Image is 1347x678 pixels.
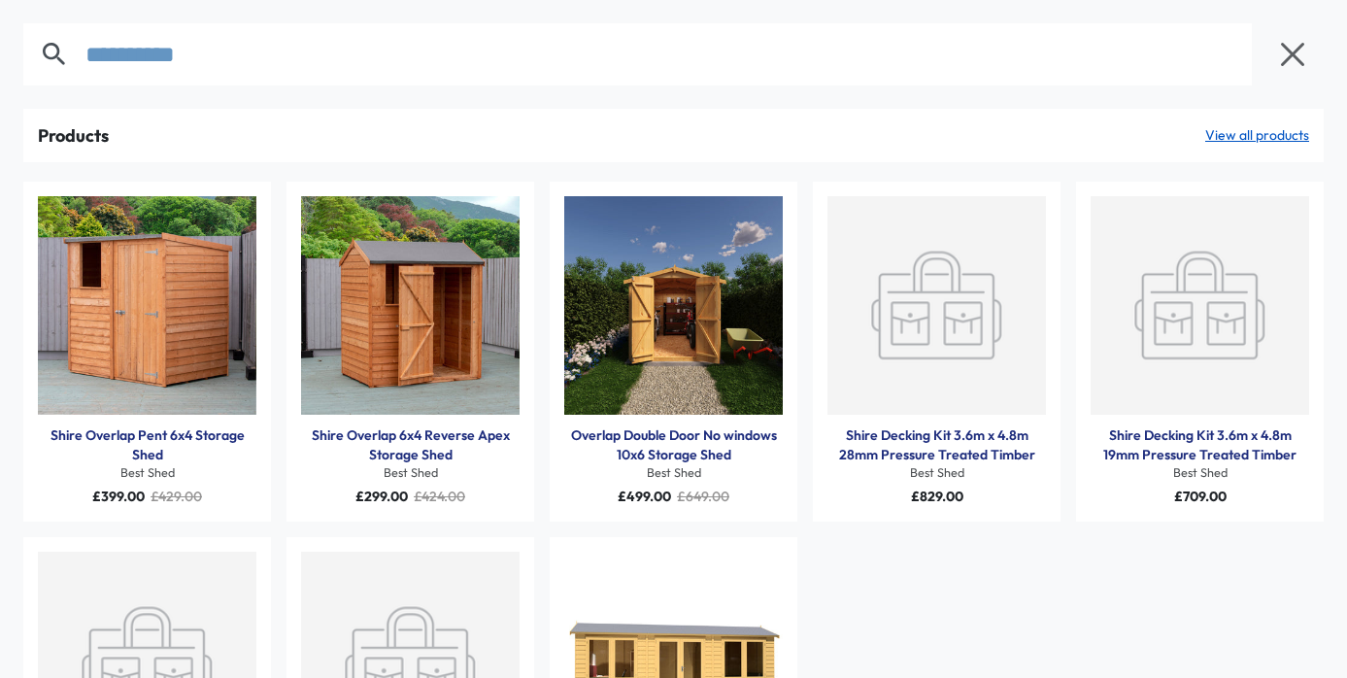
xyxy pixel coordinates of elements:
[301,196,520,415] a: Products: Shire Overlap 6x4 Reverse Apex Storage Shed
[301,426,520,464] a: Shire Overlap 6x4 Reverse Apex Storage Shed
[38,196,256,415] a: Products: Shire Overlap Pent 6x4 Storage Shed
[564,464,783,482] div: Best Shed
[1205,126,1309,146] a: View all products
[38,123,109,148] div: Products
[677,488,729,505] span: £649.00
[38,426,256,464] a: Shire Overlap Pent 6x4 Storage Shed
[827,464,1046,482] div: Best Shed
[301,464,520,482] div: Best Shed
[1091,464,1309,482] div: Best Shed
[911,488,963,505] span: £829.00
[1091,426,1309,464] a: Shire Decking Kit 3.6m x 4.8m 19mm Pressure Treated Timber
[414,488,465,505] span: £424.00
[1091,196,1309,415] img: product-1_200x.png
[564,426,783,464] a: Overlap Double Door No windows 10x6 Storage Shed
[618,488,671,505] span: £499.00
[827,196,1046,415] img: product-1_200x.png
[92,488,145,505] span: £399.00
[564,196,783,415] a: Products: Overlap Double Door No windows 10x6 Storage Shed
[301,196,520,415] img: Shire Overlap 6x4 Reverse Apex Storage Shed - Best Shed
[151,488,202,505] span: £429.00
[1091,196,1309,415] a: Products: Shire Decking Kit 3.6m x 4.8m 19mm Pressure Treated Timber
[1174,488,1227,505] span: £709.00
[38,196,256,415] img: Shire Overlap Pent 6x4 Storage Shed - Best Shed
[38,464,256,482] div: Best Shed
[827,426,1046,464] a: Shire Decking Kit 3.6m x 4.8m 28mm Pressure Treated Timber
[827,196,1046,415] a: Products: Shire Decking Kit 3.6m x 4.8m 28mm Pressure Treated Timber
[355,488,408,505] span: £299.00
